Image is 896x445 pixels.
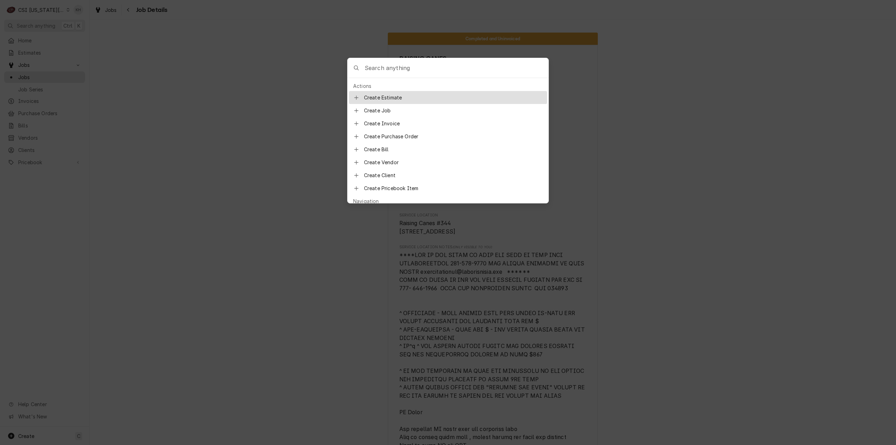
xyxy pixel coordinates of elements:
input: Search anything [365,58,548,78]
span: Create Bill [364,146,543,153]
span: Create Purchase Order [364,133,543,140]
span: Create Vendor [364,159,543,166]
div: Global Command Menu [347,58,549,203]
div: Suggestions [349,81,547,310]
span: Create Estimate [364,94,543,101]
span: Create Job [364,107,543,114]
span: Create Client [364,172,543,179]
span: Create Pricebook Item [364,185,543,192]
span: Create Invoice [364,120,543,127]
div: Navigation [349,196,547,206]
div: Actions [349,81,547,91]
